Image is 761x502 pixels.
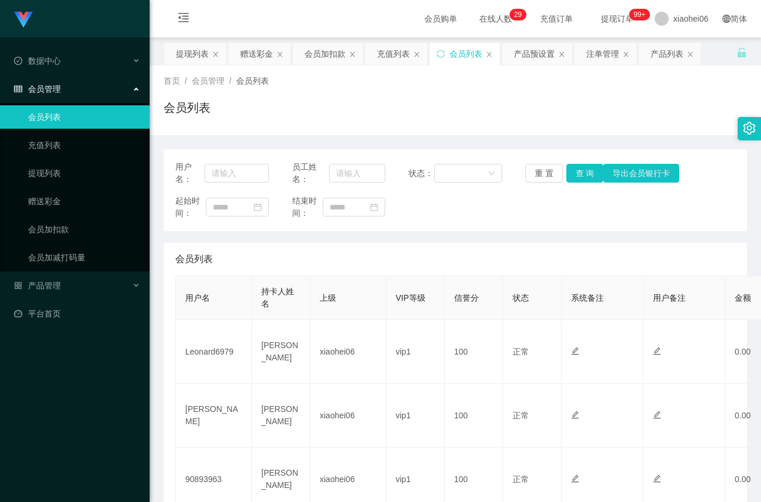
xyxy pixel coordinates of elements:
h1: 会员列表 [164,99,210,116]
td: vip1 [386,384,445,448]
i: 图标: edit [653,347,661,355]
i: 图标: global [722,15,731,23]
i: 图标: calendar [254,203,262,211]
i: 图标: close [413,51,420,58]
span: 用户名： [175,161,205,185]
a: 会员列表 [28,105,140,129]
span: 在线人数 [473,15,518,23]
p: 2 [514,9,518,20]
div: 充值列表 [377,43,410,65]
td: 100 [445,320,503,384]
span: 状态 [513,293,529,302]
i: 图标: table [14,85,22,93]
i: 图标: down [488,170,495,178]
i: 图标: close [486,51,493,58]
i: 图标: calendar [370,203,378,211]
i: 图标: sync [437,50,445,58]
div: 产品预设置 [514,43,555,65]
a: 提现列表 [28,161,140,185]
span: 用户名 [185,293,210,302]
img: logo.9652507e.png [14,12,33,28]
i: 图标: close [276,51,283,58]
span: 正常 [513,475,529,484]
a: 充值列表 [28,133,140,157]
span: 会员管理 [14,84,61,94]
i: 图标: check-circle-o [14,57,22,65]
i: 图标: edit [571,411,579,419]
span: 会员管理 [192,76,224,85]
a: 会员加减打码量 [28,246,140,269]
span: VIP等级 [396,293,426,302]
i: 图标: close [212,51,219,58]
span: 数据中心 [14,56,61,66]
span: 会员列表 [175,252,213,266]
span: 会员列表 [236,76,269,85]
div: 提现列表 [176,43,209,65]
span: 上级 [320,293,336,302]
span: 充值订单 [534,15,579,23]
span: 产品管理 [14,281,61,290]
input: 请输入 [329,164,385,183]
span: 首页 [164,76,180,85]
span: 持卡人姓名 [261,287,294,308]
i: 图标: edit [571,475,579,483]
td: xiaohei06 [310,320,386,384]
span: 正常 [513,411,529,420]
i: 图标: close [622,51,629,58]
div: 注单管理 [586,43,619,65]
button: 导出会员银行卡 [603,164,679,183]
sup: 29 [509,9,526,20]
td: Leonard6979 [176,320,252,384]
span: 正常 [513,347,529,356]
div: 产品列表 [651,43,683,65]
p: 9 [518,9,522,20]
i: 图标: close [349,51,356,58]
div: 会员加扣款 [305,43,345,65]
i: 图标: edit [653,411,661,419]
td: 100 [445,384,503,448]
div: 赠送彩金 [240,43,273,65]
i: 图标: unlock [736,47,747,58]
i: 图标: menu-fold [164,1,203,38]
button: 重 置 [525,164,563,183]
span: 起始时间： [175,195,206,219]
span: 用户备注 [653,293,686,302]
a: 图标: dashboard平台首页 [14,302,140,325]
span: 信誉分 [454,293,479,302]
a: 赠送彩金 [28,190,140,213]
td: [PERSON_NAME] [252,384,310,448]
span: 金额 [735,293,751,302]
span: / [185,76,187,85]
a: 会员加扣款 [28,218,140,241]
span: / [229,76,231,85]
i: 图标: edit [653,475,661,483]
span: 提现订单 [595,15,639,23]
i: 图标: close [687,51,694,58]
span: 状态： [409,167,434,180]
td: xiaohei06 [310,384,386,448]
td: vip1 [386,320,445,384]
span: 员工姓名： [292,161,330,185]
td: [PERSON_NAME] [252,320,310,384]
i: 图标: edit [571,347,579,355]
button: 查 询 [566,164,604,183]
i: 图标: appstore-o [14,281,22,290]
i: 图标: close [558,51,565,58]
span: 结束时间： [292,195,323,219]
sup: 971 [629,9,650,20]
input: 请输入 [205,164,268,183]
span: 系统备注 [571,293,604,302]
i: 图标: setting [743,122,756,135]
div: 会员列表 [449,43,482,65]
td: [PERSON_NAME] [176,384,252,448]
